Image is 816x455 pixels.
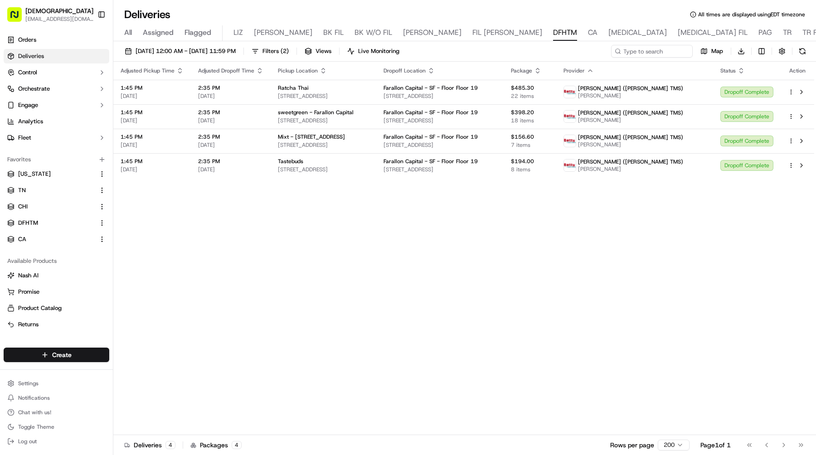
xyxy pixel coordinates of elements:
button: Promise [4,285,109,299]
div: Available Products [4,254,109,268]
span: DFHTM [18,219,38,227]
span: Farallon Capital - SF - Floor Floor 19 [384,84,478,92]
button: CA [4,232,109,247]
span: FIL [PERSON_NAME] [472,27,542,38]
span: Dropoff Location [384,67,426,74]
span: Orchestrate [18,85,50,93]
span: Log out [18,438,37,445]
span: [PERSON_NAME] ([PERSON_NAME] TMS) [578,85,683,92]
img: betty.jpg [564,86,576,98]
span: [DEMOGRAPHIC_DATA] [25,6,93,15]
span: Flagged [185,27,211,38]
span: [PERSON_NAME] [578,92,683,99]
span: Status [720,67,736,74]
span: Map [711,47,723,55]
span: 8 items [511,166,549,173]
span: Views [316,47,331,55]
a: Orders [4,33,109,47]
span: 1:45 PM [121,84,184,92]
a: CA [7,235,95,243]
button: Orchestrate [4,82,109,96]
span: TN [18,186,26,194]
span: [PERSON_NAME] [403,27,461,38]
div: 4 [232,441,242,449]
button: Chat with us! [4,406,109,419]
span: [STREET_ADDRESS] [278,166,369,173]
span: DFHTM [553,27,577,38]
span: [STREET_ADDRESS] [278,141,369,149]
button: Engage [4,98,109,112]
a: Returns [7,320,106,329]
span: [EMAIL_ADDRESS][DOMAIN_NAME] [25,15,93,23]
span: [DATE] [121,92,184,100]
button: Views [301,45,335,58]
span: CA [18,235,26,243]
span: [DATE] [198,117,263,124]
a: [US_STATE] [7,170,95,178]
span: 2:35 PM [198,109,263,116]
span: [PERSON_NAME] ([PERSON_NAME] TMS) [578,158,683,165]
span: Adjusted Pickup Time [121,67,175,74]
span: Live Monitoring [358,47,399,55]
button: Settings [4,377,109,390]
span: [DATE] [121,117,184,124]
a: Deliveries [4,49,109,63]
span: Farallon Capital - SF - Floor Floor 19 [384,133,478,140]
div: Action [788,67,807,74]
span: Orders [18,36,36,44]
h1: Deliveries [124,7,170,22]
a: DFHTM [7,219,95,227]
span: Control [18,68,37,77]
span: 22 items [511,92,549,100]
span: Product Catalog [18,304,62,312]
span: Assigned [143,27,174,38]
span: Ratcha Thai [278,84,309,92]
span: Create [52,350,72,359]
a: CHI [7,203,95,211]
span: [STREET_ADDRESS] [384,117,496,124]
span: sweetgreen - Farallon Capital [278,109,354,116]
span: Deliveries [18,52,44,60]
span: Pickup Location [278,67,318,74]
span: All times are displayed using EDT timezone [698,11,805,18]
img: betty.jpg [564,135,576,147]
span: Promise [18,288,39,296]
button: Notifications [4,392,109,404]
span: $398.20 [511,109,549,116]
span: $156.60 [511,133,549,140]
button: Product Catalog [4,301,109,315]
span: All [124,27,132,38]
span: CHI [18,203,28,211]
button: CHI [4,199,109,214]
span: 18 items [511,117,549,124]
span: [PERSON_NAME] ([PERSON_NAME] TMS) [578,109,683,116]
input: Type to search [611,45,693,58]
span: [STREET_ADDRESS] [384,166,496,173]
span: Package [511,67,532,74]
span: [MEDICAL_DATA] [608,27,667,38]
button: [DEMOGRAPHIC_DATA][EMAIL_ADDRESS][DOMAIN_NAME] [4,4,94,25]
span: 2:35 PM [198,133,263,140]
a: TN [7,186,95,194]
span: $485.30 [511,84,549,92]
button: Fleet [4,131,109,145]
span: Notifications [18,394,50,402]
button: Control [4,65,109,80]
span: 1:45 PM [121,158,184,165]
span: 2:35 PM [198,84,263,92]
span: Engage [18,101,38,109]
span: [PERSON_NAME] ([PERSON_NAME] TMS) [578,134,683,141]
img: betty.jpg [564,160,576,171]
span: [DATE] 12:00 AM - [DATE] 11:59 PM [136,47,236,55]
button: [US_STATE] [4,167,109,181]
span: [PERSON_NAME] [254,27,312,38]
span: Settings [18,380,39,387]
span: CA [588,27,597,38]
span: $194.00 [511,158,549,165]
span: 7 items [511,141,549,149]
button: Live Monitoring [343,45,403,58]
button: Returns [4,317,109,332]
span: [DATE] [198,166,263,173]
span: [DATE] [121,141,184,149]
div: 4 [165,441,175,449]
